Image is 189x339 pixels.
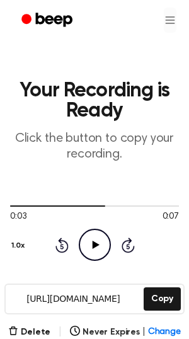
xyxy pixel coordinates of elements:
span: | [142,326,146,339]
a: Beep [13,8,84,33]
button: Open menu [164,8,176,33]
span: 0:03 [10,210,26,224]
button: Never Expires|Change [70,326,181,339]
span: 0:07 [163,210,179,224]
button: Copy [144,287,181,311]
button: 1.0x [10,235,29,256]
p: Click the button to copy your recording. [10,131,179,163]
span: Change [148,326,181,339]
button: Delete [8,326,50,339]
h1: Your Recording is Ready [10,81,179,121]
